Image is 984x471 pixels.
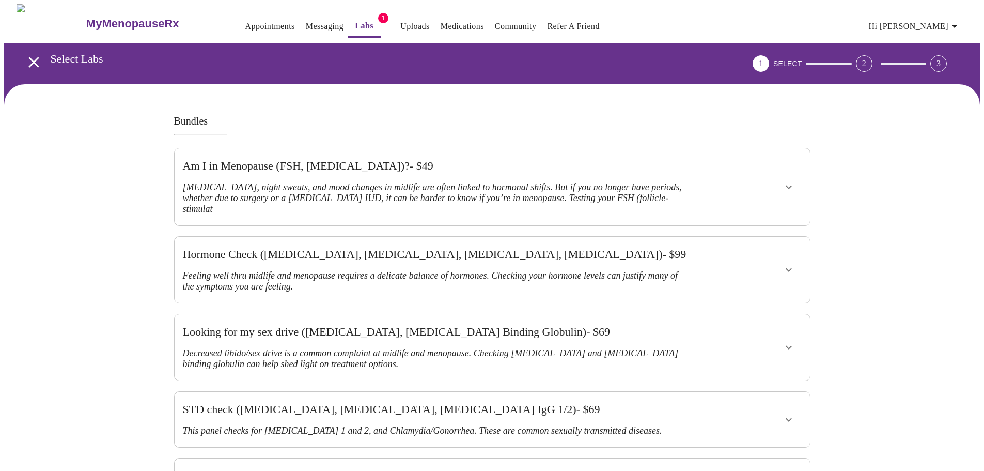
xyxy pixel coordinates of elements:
[753,55,769,72] div: 1
[378,13,388,23] span: 1
[865,16,965,37] button: Hi [PERSON_NAME]
[773,59,802,68] span: SELECT
[306,19,343,34] a: Messaging
[776,175,801,200] button: show more
[183,248,689,261] h3: Hormone Check ([MEDICAL_DATA], [MEDICAL_DATA], [MEDICAL_DATA], [MEDICAL_DATA]) - $ 99
[547,19,600,34] a: Refer a Friend
[543,16,604,37] button: Refer a Friend
[776,407,801,432] button: show more
[51,52,695,66] h3: Select Labs
[495,19,537,34] a: Community
[245,19,295,34] a: Appointments
[776,335,801,360] button: show more
[183,270,689,292] h3: Feeling well thru midlife and menopause requires a delicate balance of hormones. Checking your ho...
[183,159,689,173] h3: Am I in Menopause (FSH, [MEDICAL_DATA])? - $ 49
[869,19,961,34] span: Hi [PERSON_NAME]
[436,16,488,37] button: Medications
[355,19,373,33] a: Labs
[183,348,689,370] h3: Decreased libido/sex drive is a common complaint at midlife and menopause. Checking [MEDICAL_DATA...
[776,257,801,282] button: show more
[856,55,872,72] div: 2
[241,16,299,37] button: Appointments
[86,17,179,31] h3: MyMenopauseRx
[302,16,348,37] button: Messaging
[396,16,434,37] button: Uploads
[85,6,220,42] a: MyMenopauseRx
[930,55,947,72] div: 3
[441,19,484,34] a: Medications
[17,4,85,43] img: MyMenopauseRx Logo
[174,115,810,127] h3: Bundles
[491,16,541,37] button: Community
[400,19,430,34] a: Uploads
[183,403,689,416] h3: STD check ([MEDICAL_DATA], [MEDICAL_DATA], [MEDICAL_DATA] IgG 1/2) - $ 69
[183,426,689,436] h3: This panel checks for [MEDICAL_DATA] 1 and 2, and Chlamydia/Gonorrhea. These are common sexually ...
[348,16,381,38] button: Labs
[183,182,689,215] h3: [MEDICAL_DATA], night sweats, and mood changes in midlife are often linked to hormonal shifts. Bu...
[183,325,689,339] h3: Looking for my sex drive ([MEDICAL_DATA], [MEDICAL_DATA] Binding Globulin) - $ 69
[19,47,49,78] button: open drawer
